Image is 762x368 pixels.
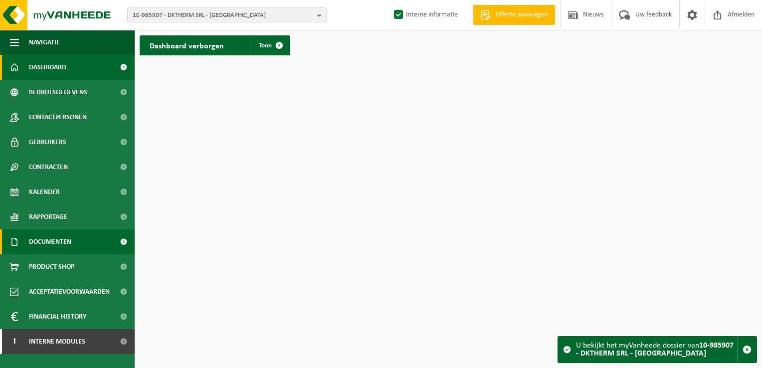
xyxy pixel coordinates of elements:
a: Offerte aanvragen [473,5,555,25]
span: 10-985907 - DKTHERM SRL - [GEOGRAPHIC_DATA] [133,8,313,23]
a: Toon [251,35,289,55]
strong: 10-985907 - DKTHERM SRL - [GEOGRAPHIC_DATA] [576,342,734,358]
span: Product Shop [29,254,74,279]
span: Toon [259,42,272,49]
span: I [10,329,19,354]
span: Rapportage [29,204,67,229]
span: Contracten [29,155,68,180]
span: Dashboard [29,55,66,80]
h2: Dashboard verborgen [140,35,234,55]
span: Bedrijfsgegevens [29,80,87,105]
span: Gebruikers [29,130,66,155]
div: U bekijkt het myVanheede dossier van [576,337,737,363]
span: Interne modules [29,329,85,354]
span: Offerte aanvragen [493,10,550,20]
span: Navigatie [29,30,60,55]
span: Financial History [29,304,86,329]
span: Kalender [29,180,60,204]
span: Acceptatievoorwaarden [29,279,110,304]
label: Interne informatie [392,7,458,22]
span: Documenten [29,229,71,254]
button: 10-985907 - DKTHERM SRL - [GEOGRAPHIC_DATA] [127,7,327,22]
span: Contactpersonen [29,105,87,130]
